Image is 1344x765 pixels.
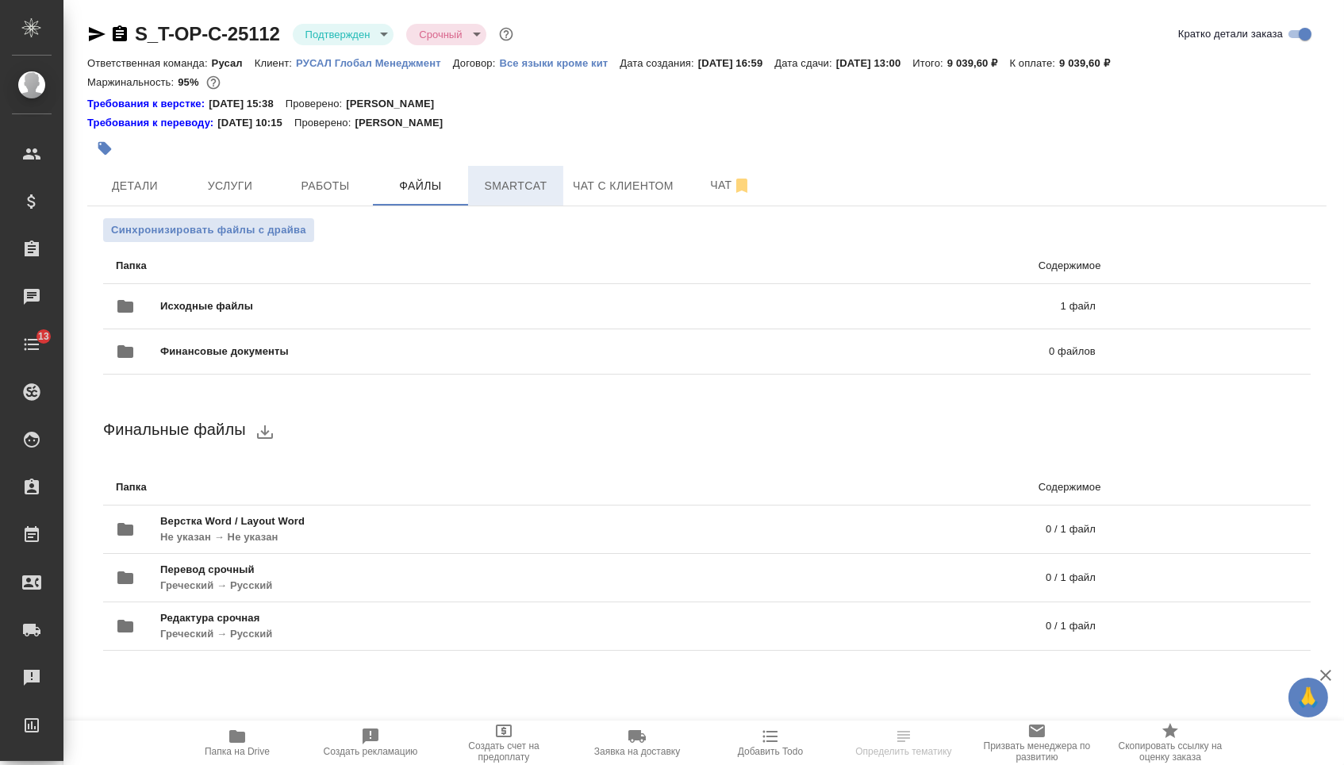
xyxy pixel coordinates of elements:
[160,626,659,642] p: Греческий → Русский
[294,115,355,131] p: Проверено:
[593,258,1101,274] p: Содержимое
[97,176,173,196] span: Детали
[87,96,209,112] a: Требования к верстке:
[293,24,394,45] div: Подтвержден
[286,96,347,112] p: Проверено:
[205,746,270,757] span: Папка на Drive
[103,218,314,242] button: Синхронизировать файлы с драйва
[135,23,280,44] a: S_T-OP-C-25112
[693,175,769,195] span: Чат
[171,721,304,765] button: Папка на Drive
[110,25,129,44] button: Скопировать ссылку
[4,325,60,364] a: 13
[620,57,697,69] p: Дата создания:
[1288,678,1328,717] button: 🙏
[106,559,144,597] button: folder
[675,521,1096,537] p: 0 / 1 файл
[160,562,659,578] span: Перевод срочный
[346,96,446,112] p: [PERSON_NAME]
[732,176,751,195] svg: Отписаться
[1178,26,1283,42] span: Кратко детали заказа
[1295,681,1322,714] span: 🙏
[304,721,437,765] button: Создать рекламацию
[570,721,704,765] button: Заявка на доставку
[106,287,144,325] button: folder
[836,57,913,69] p: [DATE] 13:00
[947,57,1010,69] p: 9 039,60 ₽
[116,258,593,274] p: Папка
[669,344,1096,359] p: 0 файлов
[160,298,657,314] span: Исходные файлы
[496,24,516,44] button: Доп статусы указывают на важность/срочность заказа
[212,57,255,69] p: Русал
[406,24,486,45] div: Подтвержден
[106,510,144,548] button: folder
[1059,57,1122,69] p: 9 039,60 ₽
[447,740,561,763] span: Создать счет на предоплату
[738,746,803,757] span: Добавить Todo
[324,746,418,757] span: Создать рекламацию
[594,746,680,757] span: Заявка на доставку
[355,115,455,131] p: [PERSON_NAME]
[160,610,659,626] span: Редактура срочная
[774,57,835,69] p: Дата сдачи:
[573,176,674,196] span: Чат с клиентом
[301,28,375,41] button: Подтвержден
[912,57,947,69] p: Итого:
[160,529,675,545] p: Не указан → Не указан
[478,176,554,196] span: Smartcat
[659,570,1096,586] p: 0 / 1 файл
[453,57,500,69] p: Договор:
[296,56,453,69] a: РУСАЛ Глобал Менеджмент
[111,222,306,238] span: Синхронизировать файлы с драйва
[499,56,620,69] a: Все языки кроме кит
[1009,57,1059,69] p: К оплате:
[1104,721,1237,765] button: Скопировать ссылку на оценку заказа
[980,740,1094,763] span: Призвать менеджера по развитию
[160,513,675,529] span: Верстка Word / Layout Word
[87,76,178,88] p: Маржинальность:
[1113,740,1227,763] span: Скопировать ссылку на оценку заказа
[116,479,593,495] p: Папка
[287,176,363,196] span: Работы
[29,329,59,344] span: 13
[87,57,212,69] p: Ответственная команда:
[970,721,1104,765] button: Призвать менеджера по развитию
[837,721,970,765] button: Определить тематику
[255,57,296,69] p: Клиент:
[160,578,659,594] p: Греческий → Русский
[217,115,294,131] p: [DATE] 10:15
[659,618,1096,634] p: 0 / 1 файл
[437,721,570,765] button: Создать счет на предоплату
[499,57,620,69] p: Все языки кроме кит
[203,72,224,93] button: 346.80 RUB;
[87,115,217,131] a: Требования к переводу:
[593,479,1101,495] p: Содержимое
[103,421,246,438] span: Финальные файлы
[106,333,144,371] button: folder
[855,746,951,757] span: Определить тематику
[246,413,284,451] button: download
[704,721,837,765] button: Добавить Todo
[657,298,1096,314] p: 1 файл
[178,76,202,88] p: 95%
[209,96,286,112] p: [DATE] 15:38
[192,176,268,196] span: Услуги
[106,607,144,645] button: folder
[87,96,209,112] div: Нажми, чтобы открыть папку с инструкцией
[414,28,467,41] button: Срочный
[160,344,669,359] span: Финансовые документы
[698,57,775,69] p: [DATE] 16:59
[296,57,453,69] p: РУСАЛ Глобал Менеджмент
[382,176,459,196] span: Файлы
[87,115,217,131] div: Нажми, чтобы открыть папку с инструкцией
[87,25,106,44] button: Скопировать ссылку для ЯМессенджера
[87,131,122,166] button: Добавить тэг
